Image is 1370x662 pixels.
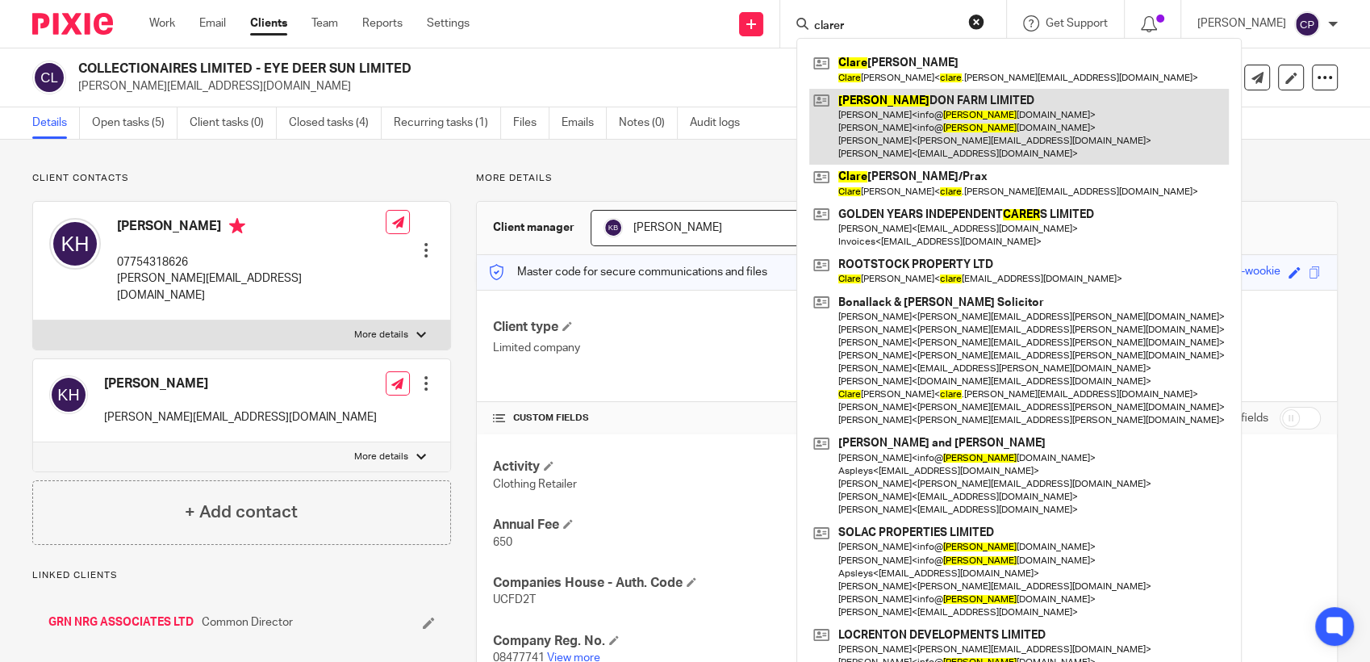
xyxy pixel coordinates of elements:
[48,614,194,631] a: GRN NRG ASSOCIATES LTD
[1294,11,1320,37] img: svg%3E
[104,409,377,425] p: [PERSON_NAME][EMAIL_ADDRESS][DOMAIN_NAME]
[394,107,501,139] a: Recurring tasks (1)
[493,517,907,534] h4: Annual Fee
[32,569,451,582] p: Linked clients
[427,15,470,31] a: Settings
[562,107,607,139] a: Emails
[78,78,1118,94] p: [PERSON_NAME][EMAIL_ADDRESS][DOMAIN_NAME]
[489,264,767,280] p: Master code for secure communications and files
[289,107,382,139] a: Closed tasks (4)
[812,19,958,34] input: Search
[149,15,175,31] a: Work
[78,61,910,78] h2: COLLECTIONAIRES LIMITED - EYE DEER SUN LIMITED
[476,172,1338,185] p: More details
[117,218,386,238] h4: [PERSON_NAME]
[690,107,752,139] a: Audit logs
[92,107,178,139] a: Open tasks (5)
[493,575,907,592] h4: Companies House - Auth. Code
[32,107,80,139] a: Details
[32,61,66,94] img: svg%3E
[362,15,403,31] a: Reports
[633,222,722,233] span: [PERSON_NAME]
[354,329,408,341] p: More details
[1046,18,1108,29] span: Get Support
[49,218,101,270] img: svg%3E
[493,479,577,490] span: Clothing Retailer
[229,218,245,234] i: Primary
[493,537,512,548] span: 650
[493,319,907,336] h4: Client type
[185,500,298,525] h4: + Add contact
[199,15,226,31] a: Email
[104,375,377,392] h4: [PERSON_NAME]
[493,340,907,356] p: Limited company
[968,14,984,30] button: Clear
[493,633,907,650] h4: Company Reg. No.
[49,375,88,414] img: svg%3E
[354,450,408,463] p: More details
[32,13,113,35] img: Pixie
[311,15,338,31] a: Team
[250,15,287,31] a: Clients
[604,218,623,237] img: svg%3E
[32,172,451,185] p: Client contacts
[493,594,536,605] span: UCFD2T
[117,270,386,304] p: [PERSON_NAME][EMAIL_ADDRESS][DOMAIN_NAME]
[493,220,574,236] h3: Client manager
[619,107,678,139] a: Notes (0)
[513,107,549,139] a: Files
[493,459,907,476] h4: Activity
[1197,15,1286,31] p: [PERSON_NAME]
[190,107,277,139] a: Client tasks (0)
[202,614,293,631] span: Common Director
[493,412,907,425] h4: CUSTOM FIELDS
[117,254,386,270] p: 07754318626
